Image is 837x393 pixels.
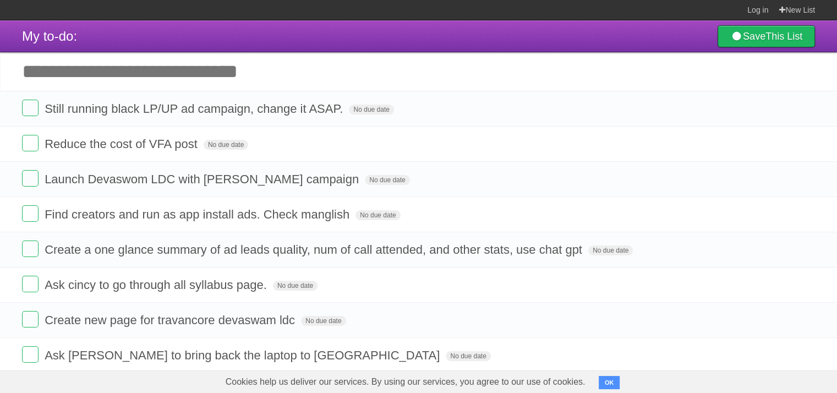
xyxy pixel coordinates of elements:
[301,316,346,326] span: No due date
[349,105,393,114] span: No due date
[273,281,318,291] span: No due date
[22,170,39,187] label: Done
[22,135,39,151] label: Done
[22,100,39,116] label: Done
[45,172,362,186] span: Launch Devaswom LDC with [PERSON_NAME] campaign
[446,351,490,361] span: No due date
[45,137,200,151] span: Reduce the cost of VFA post
[22,29,77,43] span: My to-do:
[22,311,39,327] label: Done
[45,313,298,327] span: Create new page for travancore devaswam ldc
[718,25,815,47] a: SaveThis List
[204,140,248,150] span: No due date
[45,348,442,362] span: Ask [PERSON_NAME] to bring back the laptop to [GEOGRAPHIC_DATA]
[22,346,39,363] label: Done
[588,245,633,255] span: No due date
[45,278,270,292] span: Ask cincy to go through all syllabus page.
[355,210,400,220] span: No due date
[22,205,39,222] label: Done
[599,376,620,389] button: OK
[45,102,346,116] span: Still running black LP/UP ad campaign, change it ASAP.
[22,241,39,257] label: Done
[45,208,352,221] span: Find creators and run as app install ads. Check manglish
[45,243,585,256] span: Create a one glance summary of ad leads quality, num of call attended, and other stats, use chat gpt
[765,31,802,42] b: This List
[22,276,39,292] label: Done
[215,371,597,393] span: Cookies help us deliver our services. By using our services, you agree to our use of cookies.
[365,175,409,185] span: No due date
